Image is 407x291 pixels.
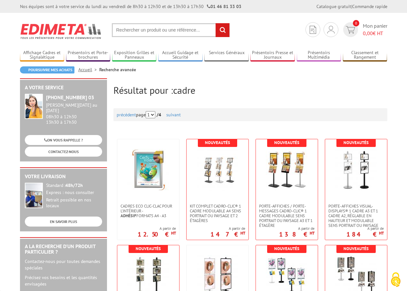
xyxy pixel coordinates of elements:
[25,183,43,208] img: widget-livraison.jpg
[25,174,102,179] h2: Votre livraison
[66,50,111,61] a: Présentoirs et Porte-brochures
[279,226,315,231] span: A partir de
[346,26,355,34] img: devis rapide
[325,204,387,228] a: Porte-affiches Visual-Displays® 1 cadre A3 et 1 cadre A2, réglable en hauteur et modulable sens p...
[335,149,377,191] img: Porte-affiches Visual-Displays® 1 cadre A3 et 1 cadre A2, réglable en hauteur et modulable sens p...
[25,147,102,157] a: CONTACTEZ-NOUS
[136,246,161,251] b: Nouveautés
[159,112,161,118] span: 4
[157,112,165,118] strong: /
[250,50,295,61] a: Présentoirs Presse et Journaux
[113,85,387,95] h2: Résultat pour :
[46,94,94,101] strong: [PHONE_NUMBER] 03
[266,149,308,191] img: Porte-affiches / Porte-messages Cadro-Clic® 1 cadre modulable sens portrait ou paysage A3 et 1 ét...
[346,226,384,231] span: A partir de
[171,230,176,236] sup: HT
[204,50,249,61] a: Services Généraux
[210,226,245,231] span: A partir de
[344,246,369,251] b: Nouveautés
[78,67,99,73] a: Accueil
[190,204,245,223] span: Kit complet cadro-Clic® 1 cadre modulable A4 sens portrait ou paysage et 2 étagères
[316,3,387,10] div: |
[363,22,387,37] span: Mon panier
[25,85,102,91] h2: A votre service
[352,4,387,9] a: Commande rapide
[121,204,176,218] span: Cadres Eco Clic-Clac pour l'intérieur - formats A4 - A3
[197,149,238,191] img: Kit complet cadro-Clic® 1 cadre modulable A4 sens portrait ou paysage et 2 étagères
[46,183,102,189] div: Standard :
[138,226,176,231] span: A partir de
[379,230,384,236] sup: HT
[46,102,102,113] div: [PERSON_NAME][DATE] au [DATE]
[20,3,241,10] div: Nos équipes sont à votre service du lundi au vendredi de 8h30 à 12h30 et de 13h30 à 17h30
[112,50,157,61] a: Exposition Grilles et Panneaux
[216,23,229,37] input: rechercher
[342,22,387,37] a: devis rapide 0 Mon panier 0,00€ HT
[316,4,351,9] a: Catalogue gratuit
[166,112,181,118] a: suivant
[344,140,369,145] b: Nouveautés
[25,135,102,145] a: ON VOUS RAPPELLE ?
[46,190,102,196] div: Express : nous consulter
[256,204,318,228] a: Porte-affiches / Porte-messages Cadro-Clic® 1 cadre modulable sens portrait ou paysage A3 et 1 ét...
[127,149,169,191] img: Cadres Eco Clic-Clac pour l'intérieur - <strong>Adhésif</strong> formats A4 - A3
[20,66,74,73] a: Poursuivre mes achats
[112,23,230,37] input: Rechercher un produit ou une référence...
[46,197,102,209] div: Retrait possible en nos locaux
[25,258,102,271] p: Contactez-nous pour toutes demandes spéciales
[158,50,203,61] a: Accueil Guidage et Sécurité
[310,26,316,34] img: devis rapide
[117,204,179,218] a: Cadres Eco Clic-Clac pour l'intérieur -Adhésifformats A4 - A3
[99,66,136,73] li: Recherche avancée
[274,140,299,145] b: Nouveautés
[388,272,404,288] img: Cookies (fenêtre modale)
[297,50,341,61] a: Présentoirs Multimédia
[327,26,334,34] img: devis rapide
[20,19,102,43] img: Edimeta
[279,232,315,236] p: 138 €
[25,217,102,227] a: EN SAVOIR PLUS
[117,112,136,118] a: précédent
[205,140,230,145] b: Nouveautés
[25,244,102,255] h2: A la recherche d'un produit particulier ?
[328,204,384,228] span: Porte-affiches Visual-Displays® 1 cadre A3 et 1 cadre A2, réglable en hauteur et modulable sens p...
[117,108,384,121] div: page
[259,204,315,228] span: Porte-affiches / Porte-messages Cadro-Clic® 1 cadre modulable sens portrait ou paysage A3 et 1 ét...
[384,269,407,291] button: Cookies (fenêtre modale)
[274,246,299,251] b: Nouveautés
[138,232,176,236] p: 12.50 €
[20,50,64,61] a: Affichage Cadres et Signalétique
[363,30,387,37] span: € HT
[25,274,102,287] p: Précisez vos besoins et les quantités envisagées
[25,94,43,119] img: widget-service.jpg
[65,182,83,188] strong: 48h/72h
[210,232,245,236] p: 147 €
[346,232,384,236] p: 184 €
[207,4,241,9] strong: 01 46 81 33 03
[121,213,136,218] strong: Adhésif
[343,50,387,61] a: Classement et Rangement
[310,230,315,236] sup: HT
[240,230,245,236] sup: HT
[173,84,195,96] span: cadre
[46,102,102,125] div: 08h30 à 12h30 13h30 à 17h30
[353,20,359,26] span: 0
[363,30,373,36] span: 0,00
[187,204,248,223] a: Kit complet cadro-Clic® 1 cadre modulable A4 sens portrait ou paysage et 2 étagères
